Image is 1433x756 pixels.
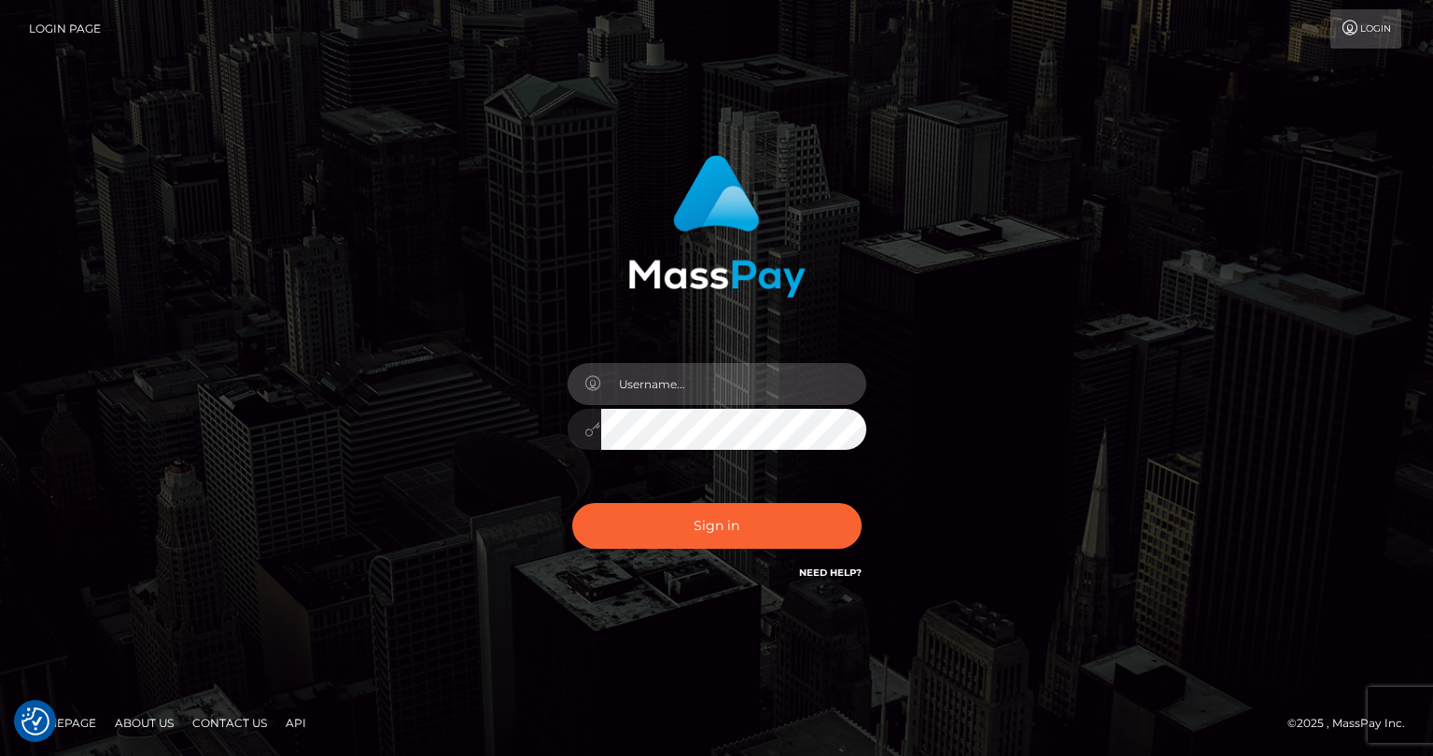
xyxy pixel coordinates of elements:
[799,567,862,579] a: Need Help?
[29,9,101,49] a: Login Page
[21,707,49,735] button: Consent Preferences
[628,155,806,298] img: MassPay Login
[107,708,181,737] a: About Us
[1287,713,1419,734] div: © 2025 , MassPay Inc.
[21,707,49,735] img: Revisit consent button
[21,708,104,737] a: Homepage
[572,503,862,549] button: Sign in
[185,708,274,737] a: Contact Us
[601,363,866,405] input: Username...
[278,708,314,737] a: API
[1330,9,1401,49] a: Login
